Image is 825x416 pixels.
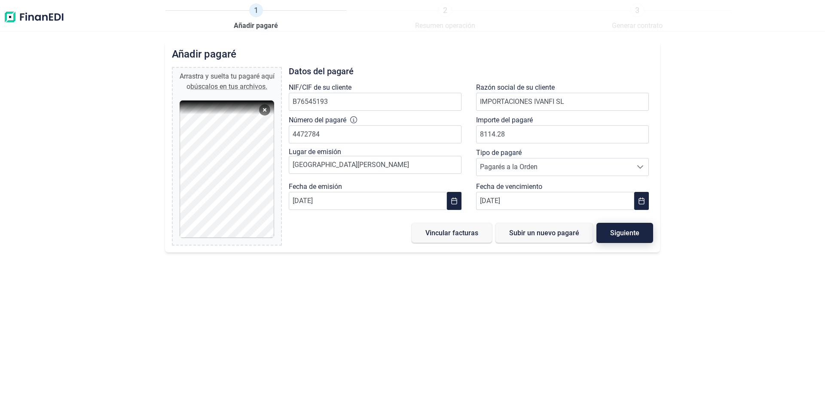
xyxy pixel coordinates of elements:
[289,182,342,192] label: Fecha de emisión
[476,192,634,210] input: DD/MM/YYYY
[289,192,447,210] input: DD/MM/YYYY
[289,148,341,156] label: Lugar de emisión
[3,3,64,31] img: Logo de aplicación
[610,230,639,236] span: Siguiente
[476,182,542,192] label: Fecha de vencimiento
[249,3,263,17] span: 1
[176,71,278,92] div: Arrastra y suelta tu pagaré aquí o
[495,223,593,243] button: Subir un nuevo pagaré
[509,230,579,236] span: Subir un nuevo pagaré
[447,192,461,210] button: Choose Date
[234,21,278,31] span: Añadir pagaré
[289,67,653,76] h3: Datos del pagaré
[425,230,478,236] span: Vincular facturas
[476,148,522,158] label: Tipo de pagaré
[289,82,351,93] label: NIF/CIF de su cliente
[476,82,555,93] label: Razón social de su cliente
[476,115,533,125] label: Importe del pagaré
[477,158,632,176] span: Pagarés a la Orden
[234,3,278,31] a: 1Añadir pagaré
[172,48,653,60] h2: Añadir pagaré
[190,82,267,91] span: búscalos en tus archivos.
[634,192,649,210] button: Choose Date
[412,223,492,243] button: Vincular facturas
[289,115,346,125] label: Número del pagaré
[596,223,653,243] button: Siguiente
